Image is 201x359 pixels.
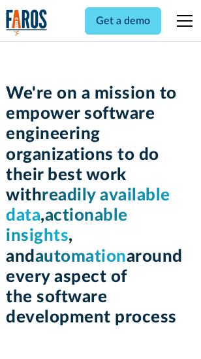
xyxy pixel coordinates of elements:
h1: We're on a mission to empower software engineering organizations to do their best work with , , a... [6,84,195,328]
span: readily available data [6,187,170,224]
img: Logo of the analytics and reporting company Faros. [6,9,48,36]
a: home [6,9,48,36]
span: automation [35,248,127,265]
a: Get a demo [85,7,161,35]
div: menu [169,5,195,37]
span: actionable insights [6,207,128,244]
